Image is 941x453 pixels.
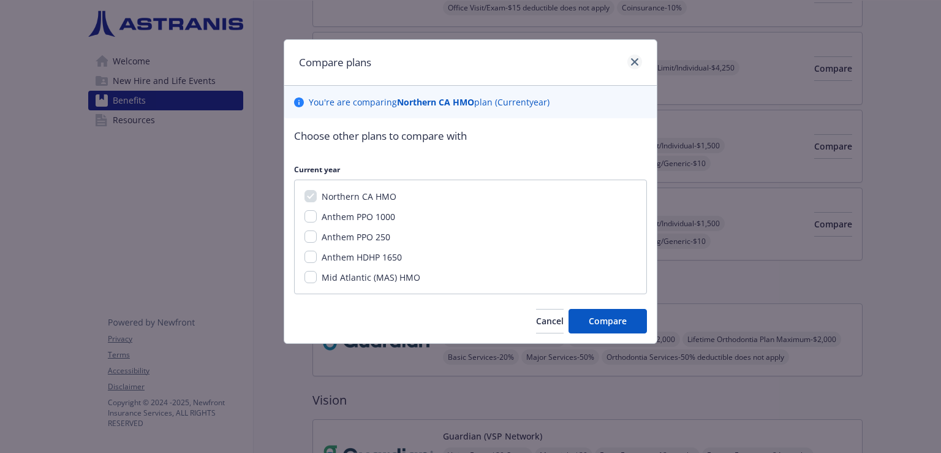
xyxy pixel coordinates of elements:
[569,309,647,333] button: Compare
[589,315,627,327] span: Compare
[627,55,642,69] a: close
[322,211,395,223] span: Anthem PPO 1000
[322,191,396,202] span: Northern CA HMO
[536,309,564,333] button: Cancel
[397,96,474,108] b: Northern CA HMO
[536,315,564,327] span: Cancel
[322,231,390,243] span: Anthem PPO 250
[322,251,402,263] span: Anthem HDHP 1650
[309,96,550,108] p: You ' re are comparing plan ( Current year)
[299,55,371,70] h1: Compare plans
[294,164,647,175] p: Current year
[294,128,647,144] p: Choose other plans to compare with
[322,272,420,283] span: Mid Atlantic (MAS) HMO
